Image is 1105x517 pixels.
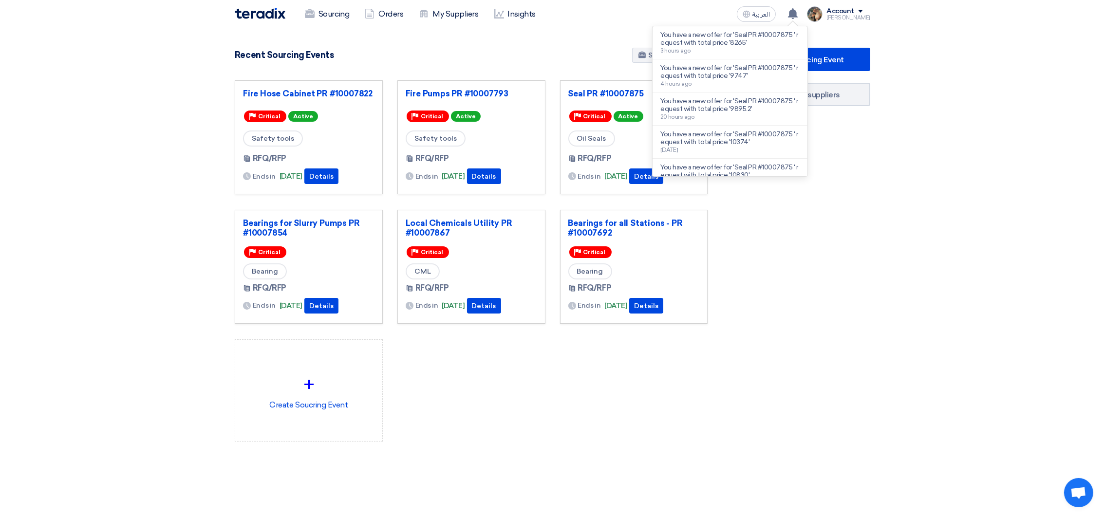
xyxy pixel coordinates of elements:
span: العربية [752,11,770,18]
p: You have a new offer for 'Seal PR #10007875 ' request with total price '10830' [660,164,800,179]
span: RFQ/RFP [253,153,286,165]
span: Safety tools [406,130,466,147]
a: Fire Hose Cabinet PR #10007822 [243,89,375,98]
span: Safety tools [243,130,303,147]
span: [DATE] [280,300,302,312]
button: العربية [737,6,776,22]
span: Critical [421,249,443,256]
span: RFQ/RFP [253,282,286,294]
span: RFQ/RFP [578,282,612,294]
span: Active [614,111,643,122]
span: 4 hours ago [660,80,692,87]
span: Ends in [415,171,438,182]
button: Details [304,168,338,184]
div: [PERSON_NAME] [826,15,870,20]
span: RFQ/RFP [415,153,449,165]
span: Critical [258,113,281,120]
span: 3 hours ago [660,47,691,54]
a: Insights [487,3,543,25]
img: Teradix logo [235,8,285,19]
button: Details [304,298,338,314]
a: Sourcing [297,3,357,25]
div: + [243,370,375,399]
button: Details [467,298,501,314]
span: [DATE] [660,147,678,153]
a: My Suppliers [411,3,486,25]
div: Create Soucring Event [243,348,375,433]
span: 20 hours ago [660,113,694,120]
a: Bearings for all Stations - PR #10007692 [568,218,700,238]
p: You have a new offer for 'Seal PR #10007875 ' request with total price '9747' [660,64,800,80]
a: Orders [357,3,411,25]
p: You have a new offer for 'Seal PR #10007875 ' request with total price '10374' [660,130,800,146]
h4: Recent Sourcing Events [235,50,334,60]
div: Open chat [1064,478,1093,507]
span: CML [406,263,440,279]
span: Ends in [578,171,601,182]
div: Account [826,7,854,16]
button: Details [467,168,501,184]
span: Active [288,111,318,122]
span: [DATE] [604,171,627,182]
span: [DATE] [604,300,627,312]
span: Critical [421,113,443,120]
button: Details [629,168,663,184]
a: Fire Pumps PR #10007793 [406,89,537,98]
span: [DATE] [442,171,465,182]
button: Details [629,298,663,314]
span: Bearing [568,263,612,279]
p: You have a new offer for 'Seal PR #10007875 ' request with total price '8265' [660,31,800,47]
span: Ends in [578,300,601,311]
span: Critical [258,249,281,256]
span: Ends in [253,171,276,182]
span: Active [451,111,481,122]
span: RFQ/RFP [578,153,612,165]
a: Show All Pipeline [632,48,708,63]
span: RFQ/RFP [415,282,449,294]
span: Bearing [243,263,287,279]
a: Local Chemicals Utility PR #10007867 [406,218,537,238]
img: file_1710751448746.jpg [807,6,823,22]
a: Bearings for Slurry Pumps PR #10007854 [243,218,375,238]
span: [DATE] [442,300,465,312]
span: Ends in [253,300,276,311]
span: Oil Seals [568,130,615,147]
span: Ends in [415,300,438,311]
span: [DATE] [280,171,302,182]
a: Seal PR #10007875 [568,89,700,98]
span: Critical [583,249,606,256]
span: Create Sourcing Event [763,55,844,64]
span: Critical [583,113,606,120]
p: You have a new offer for 'Seal PR #10007875 ' request with total price '9895.2' [660,97,800,113]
